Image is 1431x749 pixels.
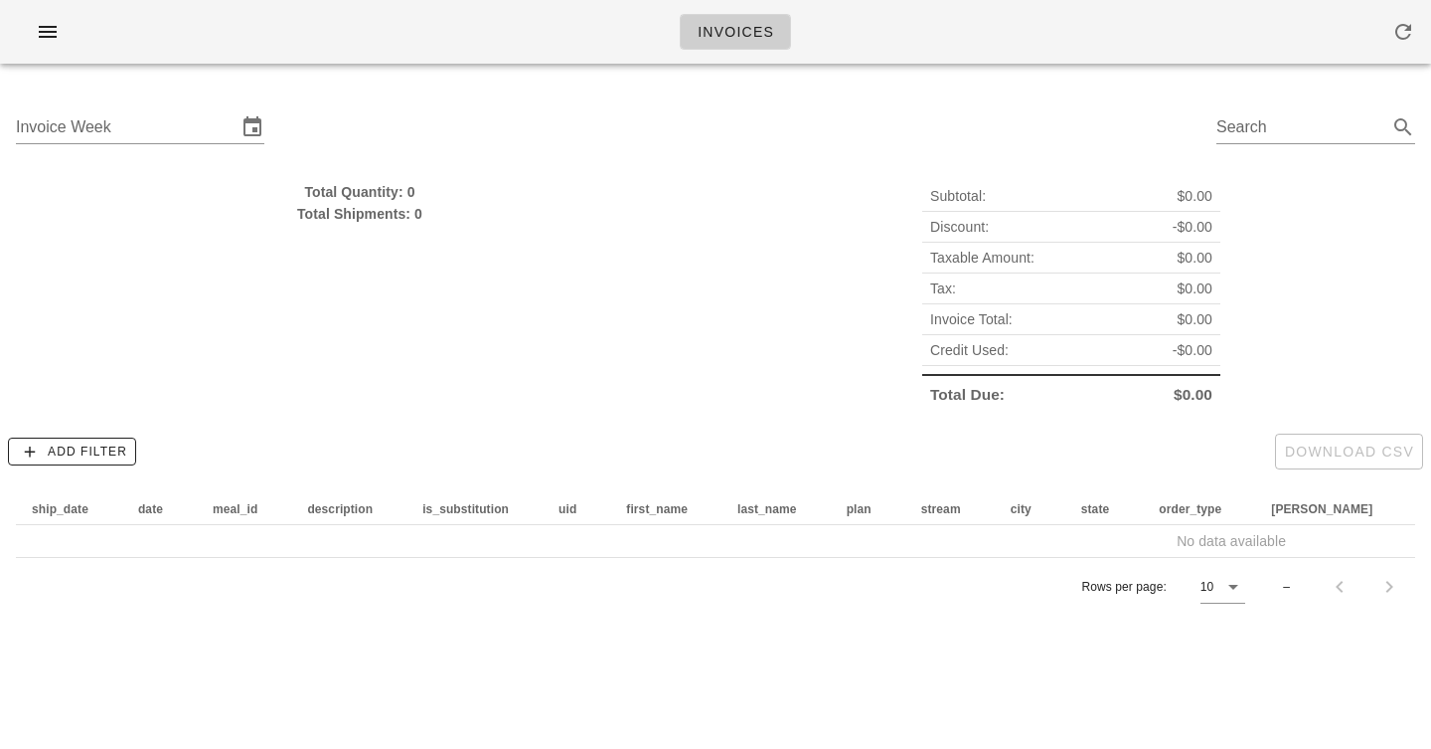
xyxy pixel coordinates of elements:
[197,493,291,525] th: meal_id: Not sorted. Activate to sort ascending.
[1174,384,1212,406] span: $0.00
[17,443,127,461] span: Add Filter
[543,493,610,525] th: uid: Not sorted. Activate to sort ascending.
[930,247,1034,269] span: Taxable Amount:
[930,308,1013,330] span: Invoice Total:
[1081,502,1110,516] span: state
[1143,493,1255,525] th: order_type: Not sorted. Activate to sort ascending.
[291,493,406,525] th: description: Not sorted. Activate to sort ascending.
[1255,493,1406,525] th: tod: Not sorted. Activate to sort ascending.
[930,216,989,238] span: Discount:
[626,502,688,516] span: first_name
[930,278,956,299] span: Tax:
[905,493,995,525] th: stream: Not sorted. Activate to sort ascending.
[8,438,136,466] button: Add Filter
[1271,502,1372,516] span: [PERSON_NAME]
[610,493,721,525] th: first_name: Not sorted. Activate to sort ascending.
[1177,185,1212,207] span: $0.00
[1177,308,1212,330] span: $0.00
[1011,502,1032,516] span: city
[1200,578,1213,596] div: 10
[122,493,197,525] th: date: Not sorted. Activate to sort ascending.
[1177,278,1212,299] span: $0.00
[16,203,704,225] div: Total Shipments: 0
[1177,247,1212,269] span: $0.00
[1200,571,1245,603] div: 10Rows per page:
[1283,578,1290,596] div: –
[831,493,905,525] th: plan: Not sorted. Activate to sort ascending.
[930,339,1009,361] span: Credit Used:
[32,502,88,516] span: ship_date
[680,14,791,50] a: Invoices
[307,502,373,516] span: description
[930,384,1005,406] span: Total Due:
[558,502,576,516] span: uid
[16,493,122,525] th: ship_date: Not sorted. Activate to sort ascending.
[16,181,704,203] div: Total Quantity: 0
[721,493,831,525] th: last_name: Not sorted. Activate to sort ascending.
[697,24,774,40] span: Invoices
[737,502,797,516] span: last_name
[422,502,509,516] span: is_substitution
[1173,216,1212,238] span: -$0.00
[930,185,986,207] span: Subtotal:
[213,502,257,516] span: meal_id
[1081,558,1245,616] div: Rows per page:
[1065,493,1144,525] th: state: Not sorted. Activate to sort ascending.
[1159,502,1221,516] span: order_type
[921,502,961,516] span: stream
[1173,339,1212,361] span: -$0.00
[406,493,543,525] th: is_substitution: Not sorted. Activate to sort ascending.
[995,493,1065,525] th: city: Not sorted. Activate to sort ascending.
[138,502,163,516] span: date
[847,502,872,516] span: plan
